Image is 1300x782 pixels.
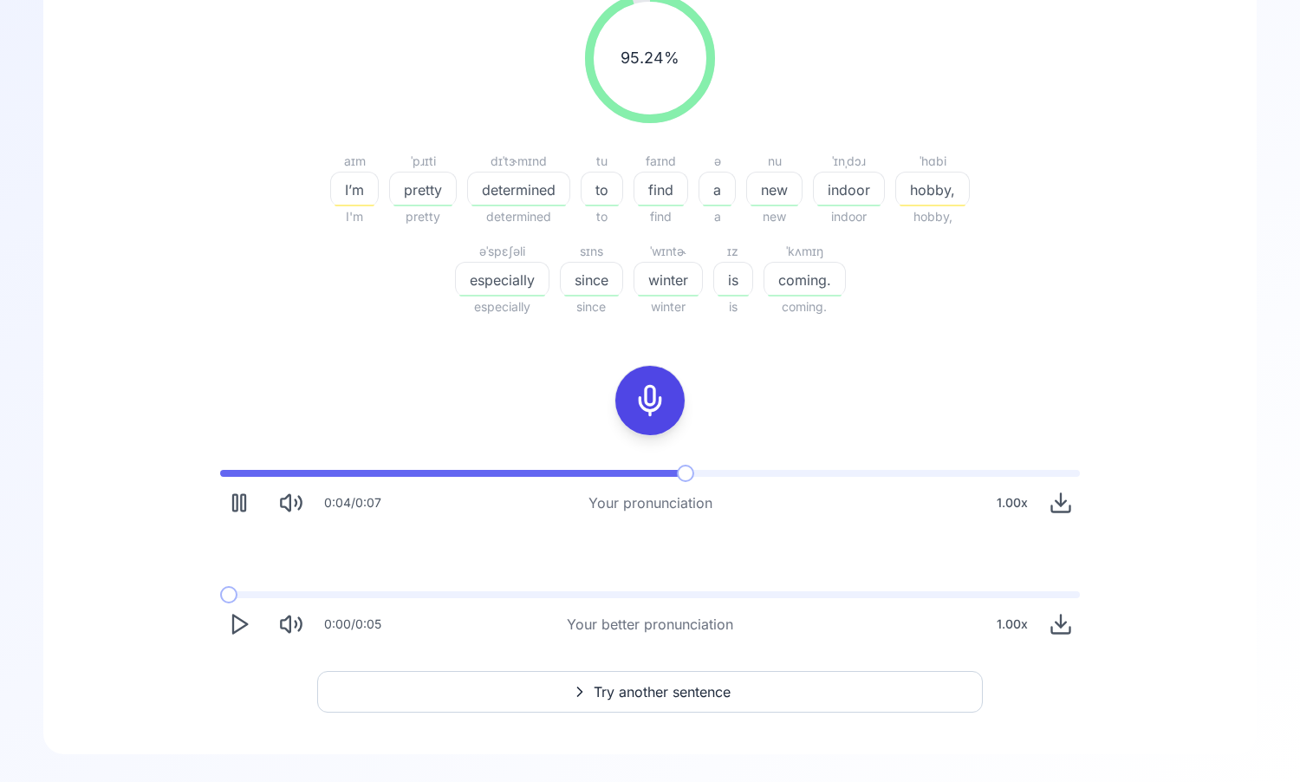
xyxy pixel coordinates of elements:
button: I’m [330,172,379,206]
span: to [581,206,623,227]
button: winter [634,262,703,297]
button: hobby, [895,172,970,206]
button: Mute [272,484,310,522]
button: Try another sentence [317,671,983,713]
span: pretty [390,179,456,200]
div: ə [699,151,736,172]
button: Download audio [1042,484,1080,522]
span: find [634,206,688,227]
button: find [634,172,688,206]
span: Try another sentence [594,681,731,702]
button: is [713,262,753,297]
span: winter [634,270,702,290]
button: a [699,172,736,206]
div: ɪz [713,241,753,262]
span: find [634,179,687,200]
span: hobby, [895,206,970,227]
div: Your pronunciation [588,492,712,513]
button: new [746,172,803,206]
span: is [713,297,753,317]
div: dɪˈtɝmɪnd [467,151,570,172]
button: to [581,172,623,206]
span: indoor [813,206,885,227]
span: winter [634,297,703,317]
button: Mute [272,605,310,643]
div: aɪm [330,151,379,172]
div: ˈwɪntɚ [634,241,703,262]
span: 95.24 % [621,46,679,70]
button: indoor [813,172,885,206]
span: hobby, [896,179,969,200]
span: I'm [330,206,379,227]
div: 0:04 / 0:07 [324,494,381,512]
button: Download audio [1042,605,1080,643]
span: I’m [331,179,378,200]
div: ˈpɹɪti [389,151,457,172]
div: 1.00 x [990,607,1035,642]
button: since [560,262,623,297]
button: coming. [764,262,846,297]
span: since [561,270,622,290]
button: pretty [389,172,457,206]
span: coming. [764,270,845,290]
div: 1.00 x [990,485,1035,520]
span: new [747,179,802,200]
div: ˈkʌmɪŋ [764,241,846,262]
div: sɪns [560,241,623,262]
span: new [746,206,803,227]
div: Your better pronunciation [567,614,733,635]
span: especially [455,297,549,317]
span: a [699,206,736,227]
div: ˈɪnˌdɔɹ [813,151,885,172]
span: pretty [389,206,457,227]
div: nu [746,151,803,172]
span: especially [456,270,549,290]
button: determined [467,172,570,206]
div: ˈhɑbi [895,151,970,172]
span: determined [467,206,570,227]
div: faɪnd [634,151,688,172]
div: tu [581,151,623,172]
div: əˈspɛʃəli [455,241,549,262]
span: indoor [814,179,884,200]
span: to [582,179,622,200]
button: Pause [220,484,258,522]
span: determined [468,179,569,200]
div: 0:00 / 0:05 [324,616,381,633]
span: a [699,179,735,200]
span: since [560,297,623,317]
span: is [714,270,752,290]
span: coming. [764,297,846,317]
button: Play [220,605,258,643]
button: especially [455,262,549,297]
